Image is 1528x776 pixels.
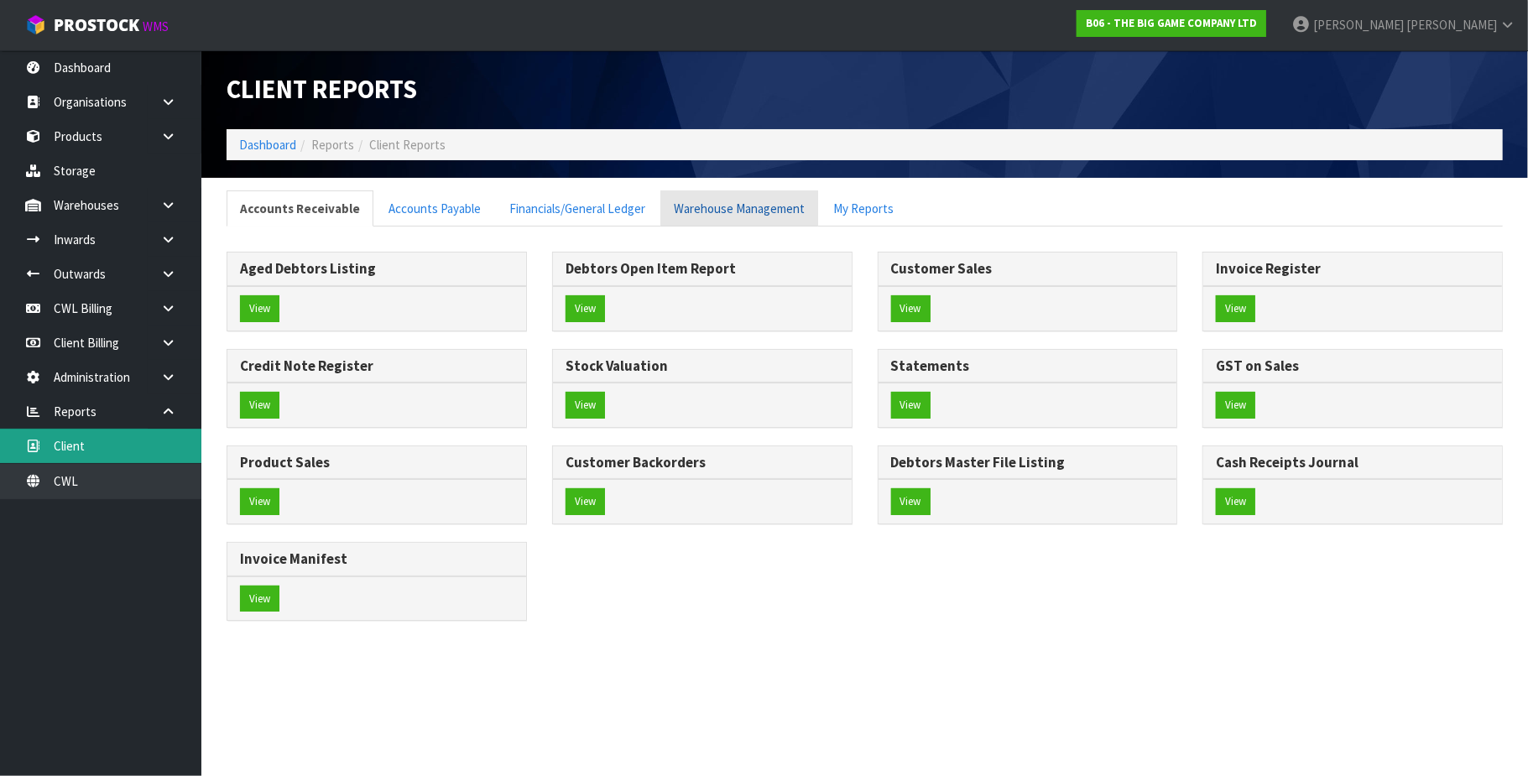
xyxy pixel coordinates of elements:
button: View [566,295,605,322]
a: Accounts Receivable [227,190,373,227]
button: View [891,295,931,322]
span: Client Reports [369,137,446,153]
button: View [240,586,279,612]
span: ProStock [54,14,139,36]
a: B06 - THE BIG GAME COMPANY LTD [1077,10,1266,37]
strong: B06 - THE BIG GAME COMPANY LTD [1086,16,1257,30]
a: Financials/General Ledger [496,190,659,227]
button: View [1216,488,1255,515]
h3: Statements [891,358,1165,374]
h3: Product Sales [240,455,514,471]
h3: Invoice Manifest [240,551,514,567]
a: Warehouse Management [660,190,818,227]
a: My Reports [820,190,907,227]
span: [PERSON_NAME] [1313,17,1404,33]
h3: Invoice Register [1216,261,1489,277]
button: View [1216,392,1255,419]
span: Reports [311,137,354,153]
button: View [891,488,931,515]
span: Client Reports [227,73,417,105]
h3: Customer Sales [891,261,1165,277]
button: View [891,392,931,419]
h3: Debtors Open Item Report [566,261,839,277]
span: [PERSON_NAME] [1406,17,1497,33]
button: View [566,488,605,515]
button: View [566,392,605,419]
a: Accounts Payable [375,190,494,227]
button: View [240,488,279,515]
h3: Cash Receipts Journal [1216,455,1489,471]
a: Dashboard [239,137,296,153]
button: View [240,392,279,419]
h3: Debtors Master File Listing [891,455,1165,471]
small: WMS [143,18,169,34]
button: View [1216,295,1255,322]
h3: Aged Debtors Listing [240,261,514,277]
img: cube-alt.png [25,14,46,35]
h3: Credit Note Register [240,358,514,374]
button: View [240,295,279,322]
h3: GST on Sales [1216,358,1489,374]
h3: Stock Valuation [566,358,839,374]
h3: Customer Backorders [566,455,839,471]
